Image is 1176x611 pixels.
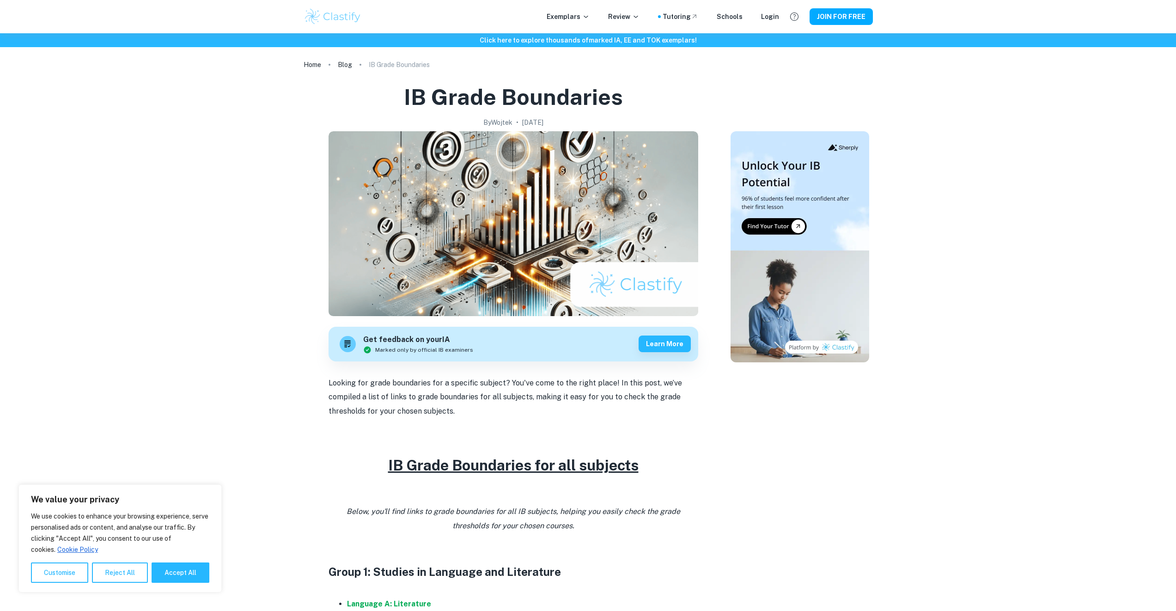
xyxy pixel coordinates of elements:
[329,131,698,316] img: IB Grade Boundaries cover image
[18,484,222,593] div: We value your privacy
[810,8,873,25] button: JOIN FOR FREE
[92,562,148,583] button: Reject All
[388,457,639,474] u: IB Grade Boundaries for all subjects
[152,562,209,583] button: Accept All
[375,346,473,354] span: Marked only by official IB examiners
[304,58,321,71] a: Home
[338,58,352,71] a: Blog
[347,599,431,608] a: Language A: Literature
[404,82,623,112] h1: IB Grade Boundaries
[329,376,698,418] p: Looking for grade boundaries for a specific subject? You've come to the right place! In this post...
[363,334,473,346] h6: Get feedback on your IA
[304,7,362,26] img: Clastify logo
[31,494,209,505] p: We value your privacy
[663,12,698,22] a: Tutoring
[329,563,698,580] h3: Group 1: Studies in Language and Literature
[547,12,590,22] p: Exemplars
[761,12,779,22] a: Login
[483,117,512,128] h2: By Wojtek
[31,511,209,555] p: We use cookies to enhance your browsing experience, serve personalised ads or content, and analys...
[731,131,869,362] img: Thumbnail
[369,60,430,70] p: IB Grade Boundaries
[516,117,518,128] p: •
[329,327,698,361] a: Get feedback on yourIAMarked only by official IB examinersLearn more
[57,545,98,554] a: Cookie Policy
[2,35,1174,45] h6: Click here to explore thousands of marked IA, EE and TOK exemplars !
[31,562,88,583] button: Customise
[639,336,691,352] button: Learn more
[347,507,680,530] i: Below, you'll find links to grade boundaries for all IB subjects, helping you easily check the gr...
[608,12,640,22] p: Review
[522,117,543,128] h2: [DATE]
[717,12,743,22] a: Schools
[786,9,802,24] button: Help and Feedback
